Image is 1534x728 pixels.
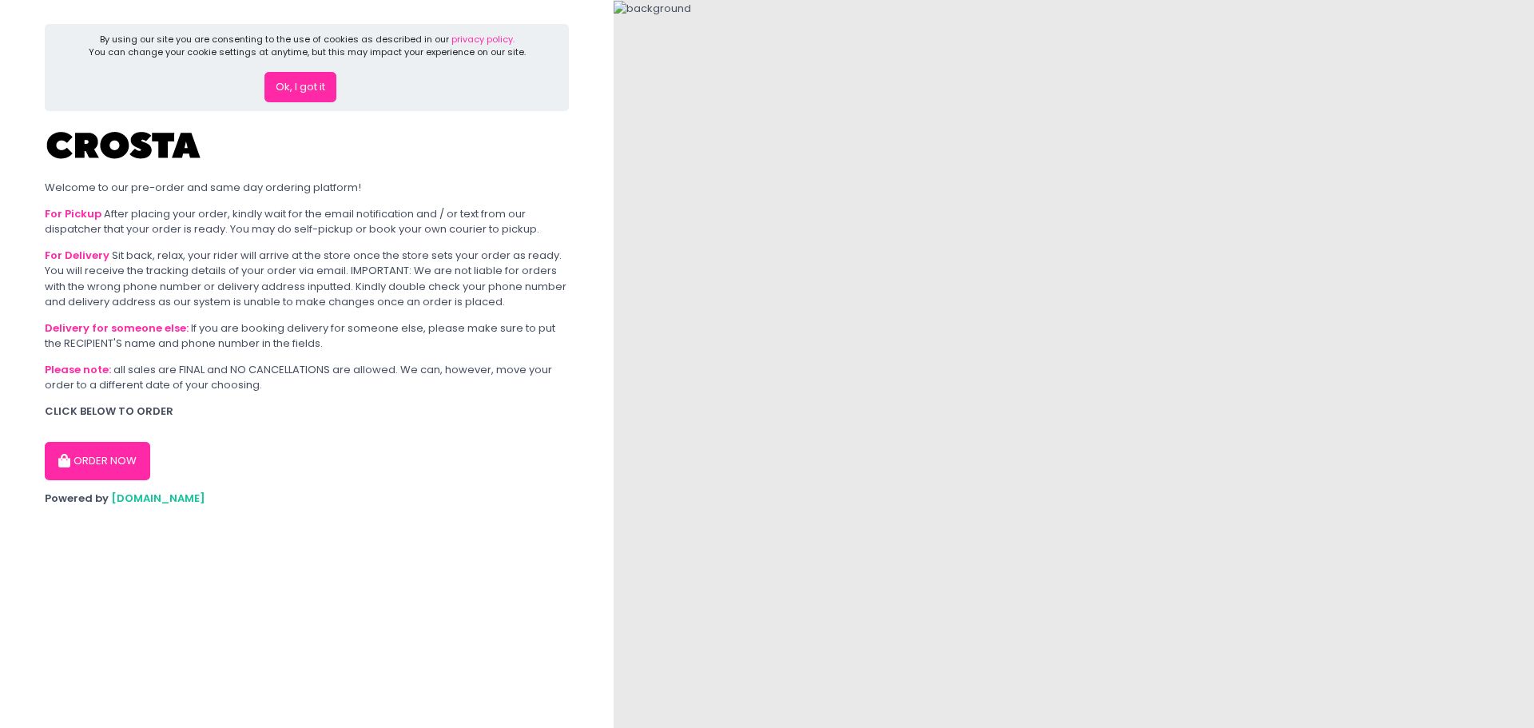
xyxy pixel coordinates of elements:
a: [DOMAIN_NAME] [111,491,205,506]
div: Welcome to our pre-order and same day ordering platform! [45,180,569,196]
div: After placing your order, kindly wait for the email notification and / or text from our dispatche... [45,206,569,237]
b: Please note: [45,362,111,377]
img: Crosta Pizzeria [45,121,205,169]
a: privacy policy. [451,33,515,46]
div: Powered by [45,491,569,507]
button: Ok, I got it [264,72,336,102]
div: If you are booking delivery for someone else, please make sure to put the RECIPIENT'S name and ph... [45,320,569,352]
b: Delivery for someone else: [45,320,189,336]
img: background [614,1,691,17]
div: all sales are FINAL and NO CANCELLATIONS are allowed. We can, however, move your order to a diffe... [45,362,569,393]
button: ORDER NOW [45,442,150,480]
div: CLICK BELOW TO ORDER [45,404,569,420]
div: By using our site you are consenting to the use of cookies as described in our You can change you... [89,33,526,59]
b: For Pickup [45,206,101,221]
b: For Delivery [45,248,109,263]
div: Sit back, relax, your rider will arrive at the store once the store sets your order as ready. You... [45,248,569,310]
